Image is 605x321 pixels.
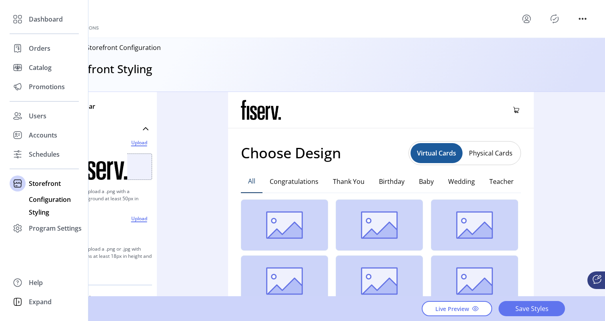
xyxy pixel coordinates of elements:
span: Catalog [29,63,52,72]
span: Orders [29,44,50,53]
span: Promotions [29,82,65,92]
span: Storefront [29,179,61,188]
span: Help [29,278,43,287]
span: Upload [127,214,151,223]
button: Teacher [482,170,521,193]
span: Program Settings [29,223,82,233]
button: Thank You [326,170,372,193]
button: Wedding [441,170,482,193]
button: All [241,170,262,193]
p: Styling Toolbar [50,102,152,111]
h1: Choose Design [241,142,341,164]
span: Dashboard [29,14,63,24]
button: menu [520,12,533,25]
p: Back to Storefront Configuration [62,43,161,52]
span: Users [29,111,46,121]
span: Schedules [29,150,60,159]
button: Birthday [372,170,412,193]
a: Brand [50,121,152,137]
h3: Storefront Styling [59,60,152,77]
span: Live Preview [435,305,469,313]
button: Save Styles [499,301,565,316]
p: For best results upload a .png with a transparent background at least 50px in height. [50,185,152,213]
span: Save Styles [509,304,555,313]
button: Virtual Cards [411,143,463,163]
button: Physical Cards [463,147,519,160]
p: For best results upload a .png or .jpg with square dimensions at least 18px in height and width. [50,242,152,270]
button: Congratulations [262,170,326,193]
span: Configuration [29,195,71,204]
span: Accounts [29,130,57,140]
span: Upload [127,138,151,148]
button: Live Preview [422,301,492,316]
span: Styling [29,207,49,217]
button: Publisher Panel [548,12,561,25]
button: menu [576,12,589,25]
span: Expand [29,297,52,307]
a: Background colors [50,290,152,306]
div: Brand [50,137,152,280]
button: Baby [412,170,441,193]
